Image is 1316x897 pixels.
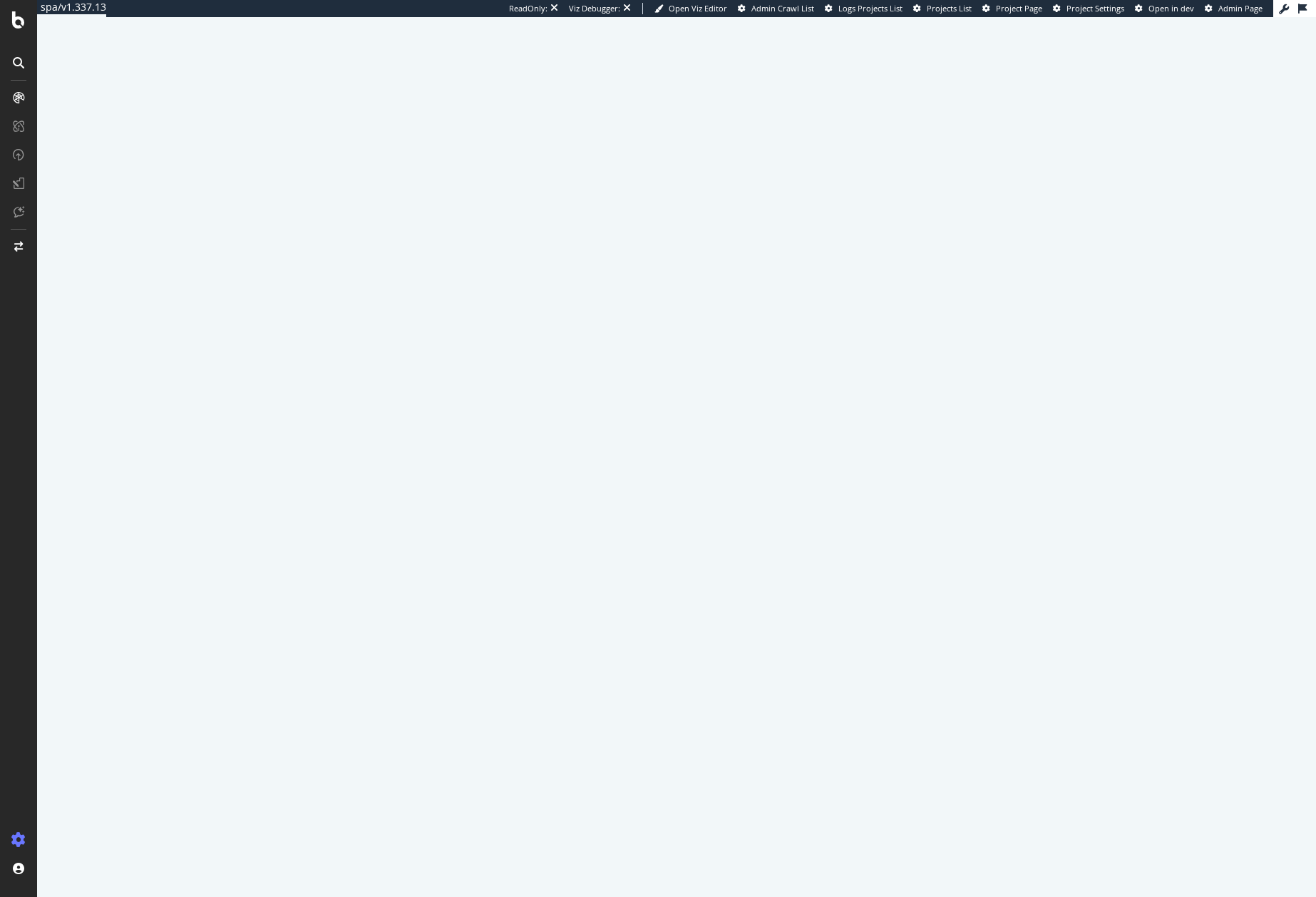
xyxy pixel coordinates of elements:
[1135,3,1194,14] a: Open in dev
[825,3,903,14] a: Logs Projects List
[982,3,1042,14] a: Project Page
[1066,3,1124,14] span: Project Settings
[751,3,814,14] span: Admin Crawl List
[1218,3,1263,14] span: Admin Page
[913,3,972,14] a: Projects List
[927,3,972,14] span: Projects List
[738,3,814,14] a: Admin Crawl List
[996,3,1042,14] span: Project Page
[838,3,903,14] span: Logs Projects List
[1148,3,1194,14] span: Open in dev
[654,3,727,14] a: Open Viz Editor
[569,3,620,14] div: Viz Debugger:
[669,3,727,14] span: Open Viz Editor
[1053,3,1124,14] a: Project Settings
[509,3,548,14] div: ReadOnly:
[1205,3,1263,14] a: Admin Page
